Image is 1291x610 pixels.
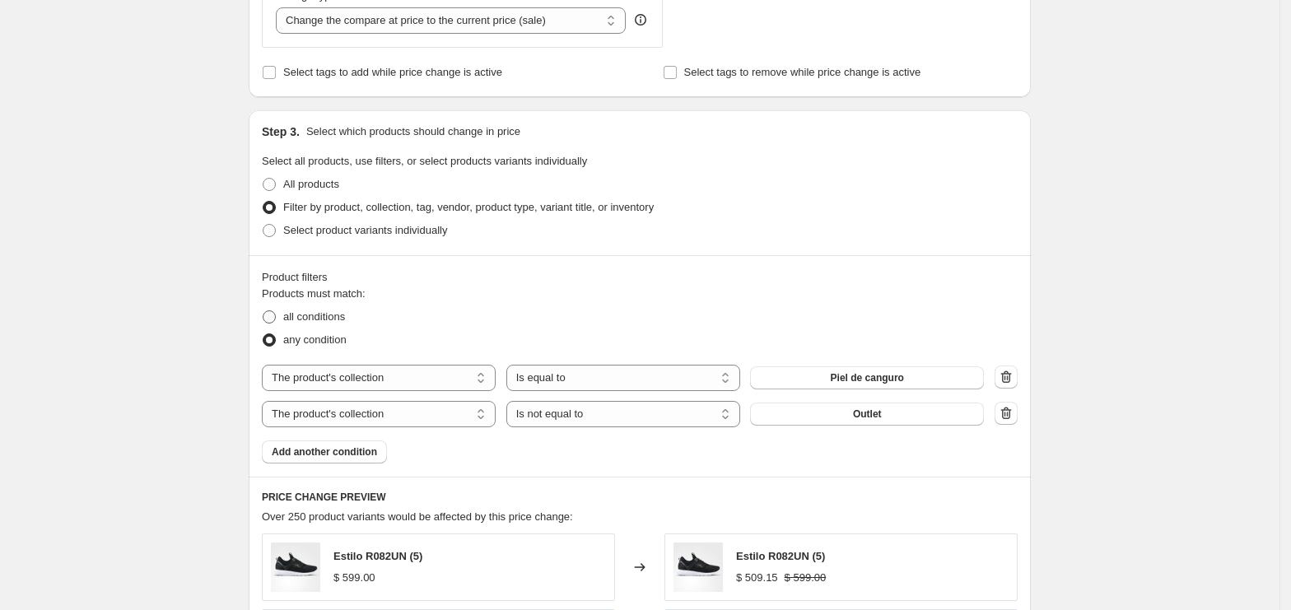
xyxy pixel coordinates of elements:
[333,550,422,562] span: Estilo R082UN (5)
[262,440,387,463] button: Add another condition
[283,66,502,78] span: Select tags to add while price change is active
[262,155,587,167] span: Select all products, use filters, or select products variants individually
[283,201,654,213] span: Filter by product, collection, tag, vendor, product type, variant title, or inventory
[853,407,882,421] span: Outlet
[283,333,347,346] span: any condition
[283,224,447,236] span: Select product variants individually
[283,310,345,323] span: all conditions
[283,178,339,190] span: All products
[736,550,825,562] span: Estilo R082UN (5)
[673,542,723,592] img: R082UN-EXTERNO_80x.jpg
[750,403,984,426] button: Outlet
[736,570,778,586] div: $ 509.15
[272,445,377,459] span: Add another condition
[684,66,921,78] span: Select tags to remove while price change is active
[632,12,649,28] div: help
[262,269,1018,286] div: Product filters
[750,366,984,389] button: Piel de canguro
[262,491,1018,504] h6: PRICE CHANGE PREVIEW
[831,371,904,384] span: Piel de canguro
[262,510,573,523] span: Over 250 product variants would be affected by this price change:
[785,570,827,586] strike: $ 599.00
[262,287,366,300] span: Products must match:
[306,123,520,140] p: Select which products should change in price
[262,123,300,140] h2: Step 3.
[333,570,375,586] div: $ 599.00
[271,542,320,592] img: R082UN-EXTERNO_80x.jpg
